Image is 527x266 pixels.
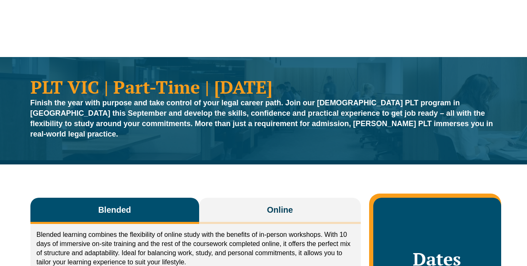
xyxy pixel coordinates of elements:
strong: Finish the year with purpose and take control of your legal career path. Join our [DEMOGRAPHIC_DA... [30,99,493,138]
span: Online [267,204,293,216]
h1: PLT VIC | Part-Time | [DATE] [30,78,497,96]
span: Blended [98,204,131,216]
